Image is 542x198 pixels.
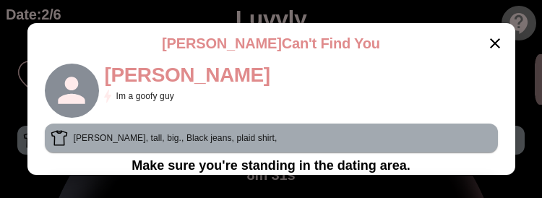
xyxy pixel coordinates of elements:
[116,90,174,103] p: Im a goofy guy
[162,35,380,52] h2: [PERSON_NAME] Can't Find You
[74,132,278,145] p: [PERSON_NAME], tall, big. , Black jeans, plaid shirt,
[105,64,270,87] h1: [PERSON_NAME]
[481,29,509,58] button: close
[45,158,498,173] h3: Make sure you're standing in the dating area.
